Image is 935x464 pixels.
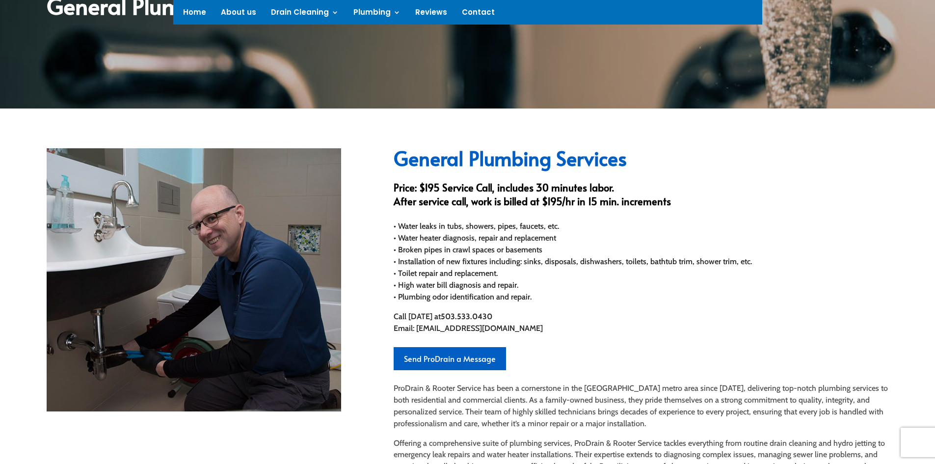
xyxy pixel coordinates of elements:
[221,9,256,20] a: About us
[394,312,441,321] span: Call [DATE] at
[441,312,492,321] strong: 503.533.0430
[394,324,543,333] span: Email: [EMAIL_ADDRESS][DOMAIN_NAME]
[394,382,888,437] p: ProDrain & Rooter Service has been a cornerstone in the [GEOGRAPHIC_DATA] metro area since [DATE]...
[394,347,506,370] a: Send ProDrain a Message
[394,181,888,213] h3: Price: $195 Service Call, includes 30 minutes labor. After service call, work is billed at $195/h...
[271,9,339,20] a: Drain Cleaning
[47,148,341,411] img: george-plumbing_0
[462,9,495,20] a: Contact
[353,9,401,20] a: Plumbing
[415,9,447,20] a: Reviews
[394,148,888,173] h2: General Plumbing Services
[183,9,206,20] a: Home
[394,220,888,303] div: • Water leaks in tubs, showers, pipes, faucets, etc. • Water heater diagnosis, repair and replace...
